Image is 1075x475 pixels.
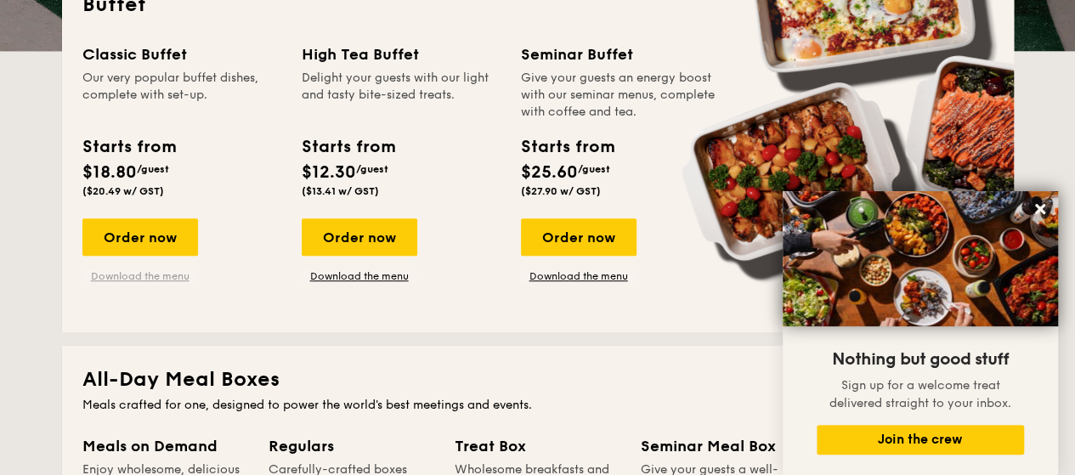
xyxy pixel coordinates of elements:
div: Delight your guests with our light and tasty bite-sized treats. [302,70,501,121]
span: $18.80 [82,162,137,183]
div: Seminar Meal Box [641,434,806,458]
div: Starts from [82,134,175,160]
div: Regulars [269,434,434,458]
div: Starts from [302,134,394,160]
div: Seminar Buffet [521,42,720,66]
span: Nothing but good stuff [832,349,1009,370]
span: /guest [356,163,388,175]
a: Download the menu [302,269,417,283]
div: Order now [521,218,637,256]
div: Order now [82,218,198,256]
a: Download the menu [82,269,198,283]
span: $12.30 [302,162,356,183]
h2: All-Day Meal Boxes [82,366,993,393]
span: Sign up for a welcome treat delivered straight to your inbox. [829,378,1011,410]
div: Meals on Demand [82,434,248,458]
span: $25.60 [521,162,578,183]
span: ($20.49 w/ GST) [82,185,164,197]
img: DSC07876-Edit02-Large.jpeg [783,191,1058,326]
span: /guest [137,163,169,175]
div: Treat Box [455,434,620,458]
span: /guest [578,163,610,175]
div: Starts from [521,134,614,160]
div: Give your guests an energy boost with our seminar menus, complete with coffee and tea. [521,70,720,121]
div: Order now [302,218,417,256]
div: Meals crafted for one, designed to power the world's best meetings and events. [82,397,993,414]
button: Close [1027,195,1054,223]
div: Our very popular buffet dishes, complete with set-up. [82,70,281,121]
button: Join the crew [817,425,1024,455]
div: High Tea Buffet [302,42,501,66]
span: ($27.90 w/ GST) [521,185,601,197]
a: Download the menu [521,269,637,283]
div: Classic Buffet [82,42,281,66]
span: ($13.41 w/ GST) [302,185,379,197]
